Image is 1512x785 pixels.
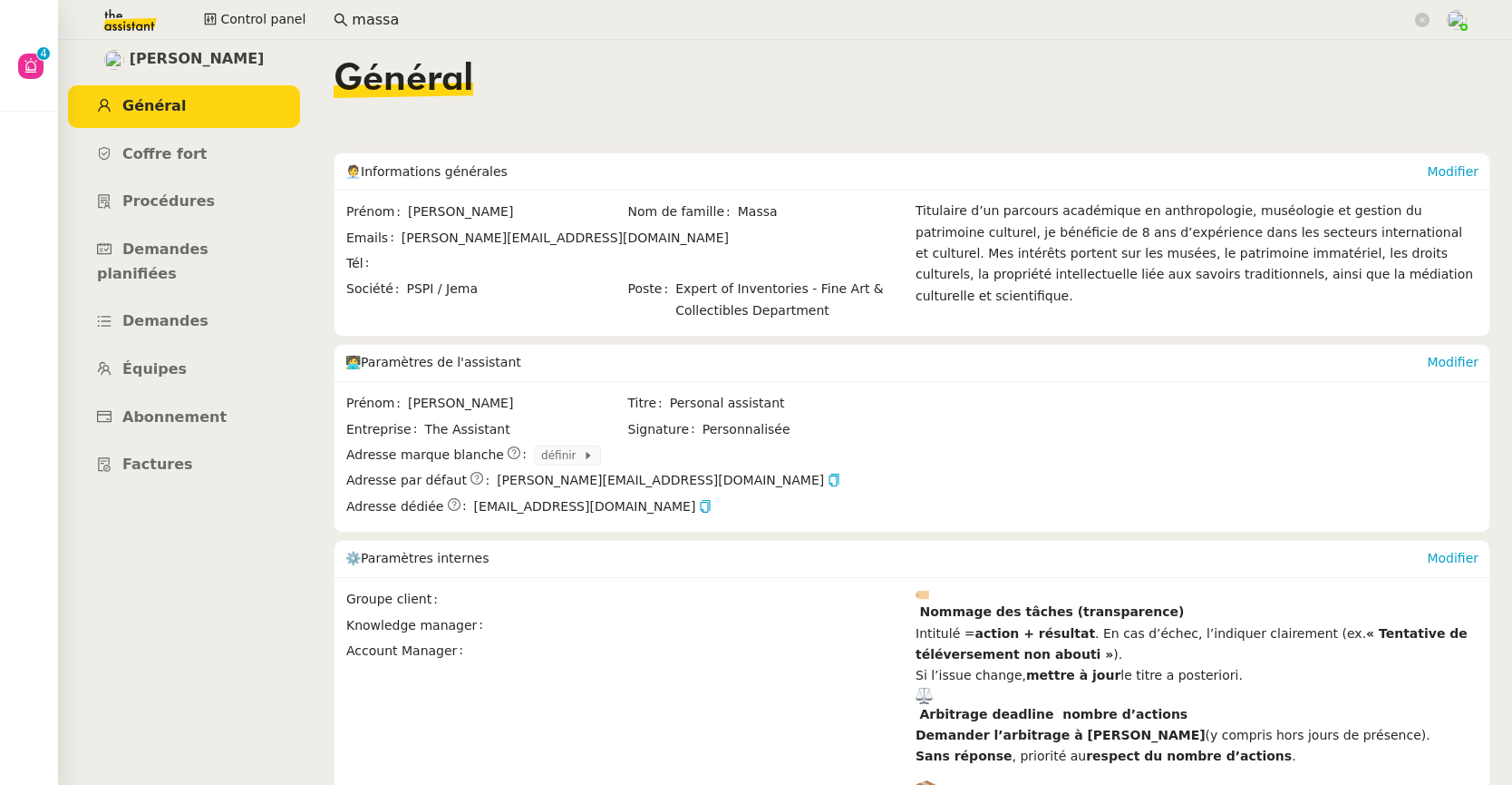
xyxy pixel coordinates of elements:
li: (y compris hors jours de présence). [916,725,1478,746]
strong: Demander l’arbitrage à [PERSON_NAME] [916,728,1206,742]
span: The Assistant [424,419,625,440]
img: users%2F1KZeGoDA7PgBs4M3FMhJkcSWXSs1%2Favatar%2F872c3928-ebe4-491f-ae76-149ccbe264e1 [104,50,124,70]
span: Knowledge manager [346,615,490,636]
span: Général [334,62,473,98]
span: Coffre fort [122,145,208,162]
span: Société [346,279,406,299]
span: Signature [628,419,703,440]
span: Général [122,97,186,114]
span: Groupe client [346,589,445,610]
div: 🧑‍💻 [345,345,1427,381]
span: Emails [346,228,402,249]
nz-badge-sup: 4 [37,47,50,60]
span: [PERSON_NAME][EMAIL_ADDRESS][DOMAIN_NAME] [497,470,840,491]
a: Modifier [1427,551,1478,565]
span: Personal assistant [670,393,907,414]
a: Procédures [68,181,300,223]
a: Abonnement [68,397,300,439]
span: Expert of Inventories - Fine Art & Collectibles Department [675,279,907,321]
a: Coffre fort [68,133,300,176]
strong: respect du nombre d’actions [1086,749,1292,763]
img: 2696-fe0f@2x.png [916,687,933,704]
span: Informations générales [361,164,508,179]
strong: Arbitrage deadline nombre d’actions [919,707,1187,721]
a: Modifier [1427,355,1478,369]
div: 🧑‍💼 [345,153,1427,190]
img: 1f3f7-fe0f@2x.png [916,588,929,602]
span: Adresse par défaut [346,470,467,491]
strong: Nommage des tâches (transparence) [919,604,1184,619]
div: Titulaire d’un parcours académique en anthropologie, muséologie et gestion du patrimoine culturel... [916,201,1478,325]
span: Équipes [122,360,187,378]
div: Si l’issue change, le titre a posteriori. [916,665,1478,686]
span: [PERSON_NAME][EMAIL_ADDRESS][DOMAIN_NAME] [402,231,729,245]
span: PSPI / Jema [406,279,625,299]
span: [PERSON_NAME] [130,47,265,72]
img: users%2FNTfmycKsCFdqp6LX6USf2FmuPJo2%2Favatar%2Fprofile-pic%20(1).png [1447,10,1467,30]
strong: action + résultat [974,626,1095,641]
span: [PERSON_NAME] [408,201,625,222]
strong: mettre à jour [1026,668,1120,682]
span: [EMAIL_ADDRESS][DOMAIN_NAME] [474,496,712,517]
a: Demandes planifiées [68,229,300,295]
span: Massa [738,201,907,222]
a: Demandes [68,300,300,343]
a: Équipes [68,348,300,391]
a: Général [68,85,300,128]
span: Demandes [122,312,208,329]
span: Prénom [346,393,408,414]
strong: Sans réponse [916,749,1013,763]
span: Poste [628,279,676,321]
span: Tél [346,253,376,274]
div: ⚙️ [345,541,1427,577]
div: Intitulé = . En cas d’échec, l’indiquer clairement (ex. ). [916,623,1478,666]
span: Factures [122,456,193,473]
span: Adresse dédiée [346,496,443,517]
span: Adresse marque blanche [346,445,504,466]
span: Control panel [220,9,305,30]
button: Control panel [193,7,316,33]
span: définir [541,446,583,465]
span: Nom de famille [628,201,738,222]
a: Modifier [1427,164,1478,179]
strong: « Tentative de téléversement non abouti » [916,626,1468,662]
span: Entreprise [346,419,424,440]
span: Account Manager [346,641,470,662]
li: , priorité au . [916,746,1478,767]
input: Rechercher [352,8,1411,33]
span: Paramètres de l'assistant [361,355,521,369]
span: [PERSON_NAME] [408,393,625,414]
p: 4 [40,47,47,64]
span: Prénom [346,201,408,222]
span: Abonnement [122,408,227,426]
span: Personnalisée [703,419,790,440]
span: Demandes planifiées [97,240,208,282]
span: Procédures [122,192,215,210]
span: Paramètres internes [361,551,489,565]
span: Titre [628,393,670,414]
